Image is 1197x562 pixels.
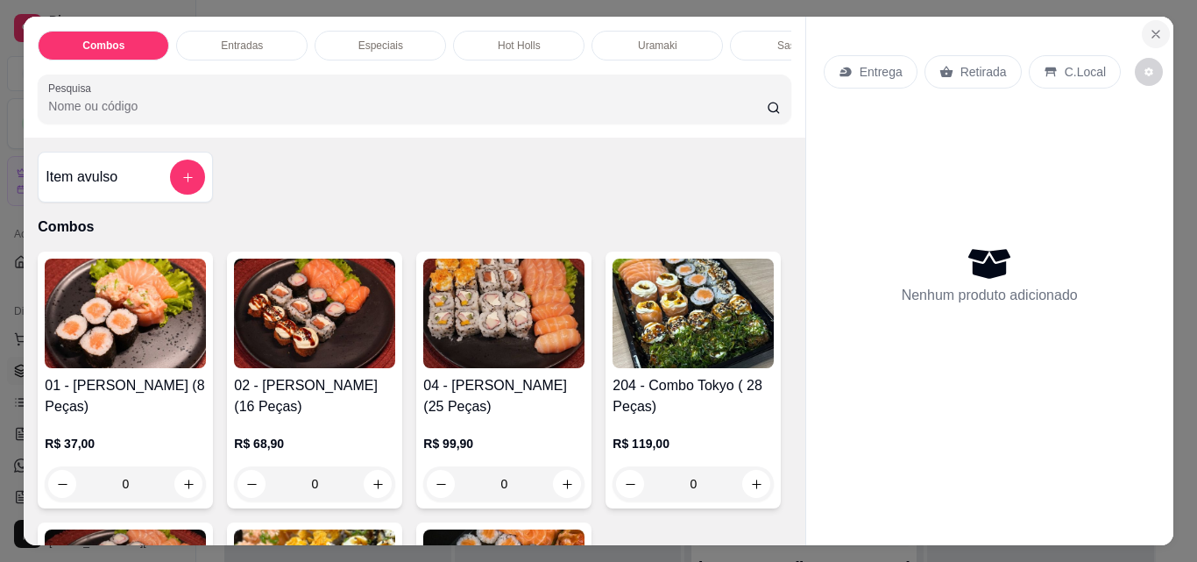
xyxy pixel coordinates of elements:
p: Uramaki [638,39,677,53]
img: product-image [45,259,206,368]
p: R$ 99,90 [423,435,584,452]
button: decrease-product-quantity [1135,58,1163,86]
p: Retirada [960,63,1007,81]
button: add-separate-item [170,160,205,195]
h4: 04 - [PERSON_NAME] (25 Peças) [423,375,584,417]
h4: 204 - Combo Tokyo ( 28 Peças) [613,375,774,417]
p: R$ 37,00 [45,435,206,452]
p: R$ 68,90 [234,435,395,452]
p: R$ 119,00 [613,435,774,452]
img: product-image [234,259,395,368]
img: product-image [613,259,774,368]
input: Pesquisa [48,97,767,115]
p: Entrega [860,63,903,81]
label: Pesquisa [48,81,97,96]
img: product-image [423,259,584,368]
h4: Item avulso [46,167,117,188]
h4: 01 - [PERSON_NAME] (8 Peças) [45,375,206,417]
button: Close [1142,20,1170,48]
h4: 02 - [PERSON_NAME] (16 Peças) [234,375,395,417]
p: C.Local [1065,63,1106,81]
p: Combos [82,39,124,53]
p: Sashimi [777,39,815,53]
p: Combos [38,217,790,238]
p: Especiais [358,39,403,53]
p: Entradas [221,39,263,53]
p: Hot Holls [498,39,541,53]
p: Nenhum produto adicionado [902,285,1078,306]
